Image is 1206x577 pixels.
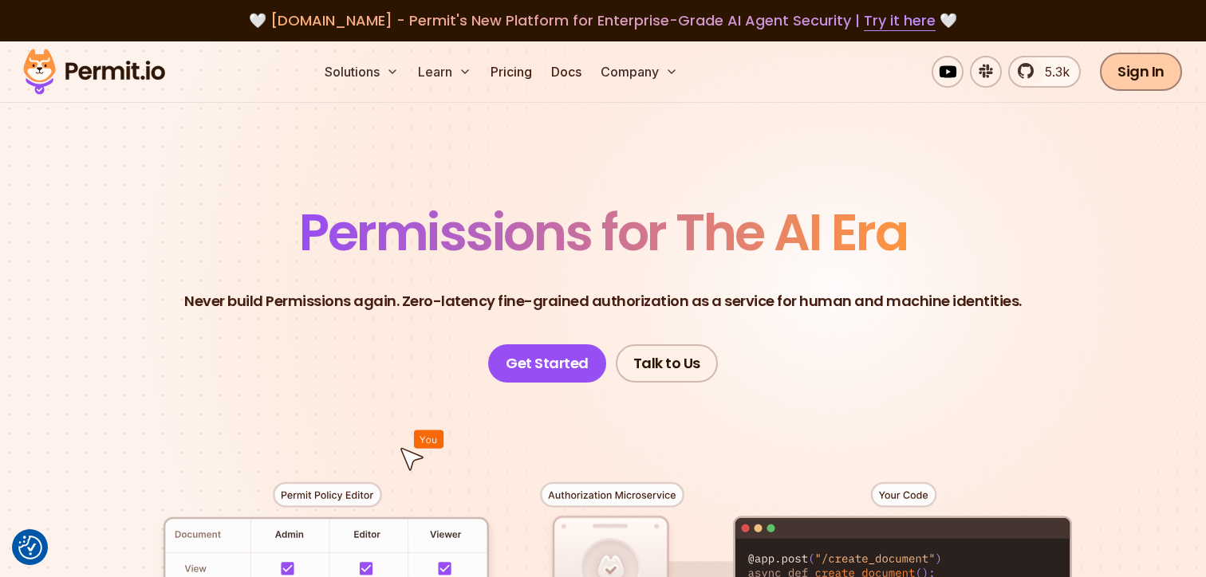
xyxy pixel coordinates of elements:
[616,344,718,383] a: Talk to Us
[184,290,1022,312] p: Never build Permissions again. Zero-latency fine-grained authorization as a service for human and...
[18,536,42,559] button: Consent Preferences
[16,45,172,99] img: Permit logo
[18,536,42,559] img: Revisit consent button
[864,10,936,31] a: Try it here
[1035,62,1070,81] span: 5.3k
[484,56,538,88] a: Pricing
[299,197,907,268] span: Permissions for The AI Era
[1008,56,1081,88] a: 5.3k
[38,10,1168,32] div: 🤍 🤍
[1100,53,1182,91] a: Sign In
[545,56,588,88] a: Docs
[594,56,684,88] button: Company
[412,56,478,88] button: Learn
[318,56,405,88] button: Solutions
[488,344,606,383] a: Get Started
[270,10,936,30] span: [DOMAIN_NAME] - Permit's New Platform for Enterprise-Grade AI Agent Security |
